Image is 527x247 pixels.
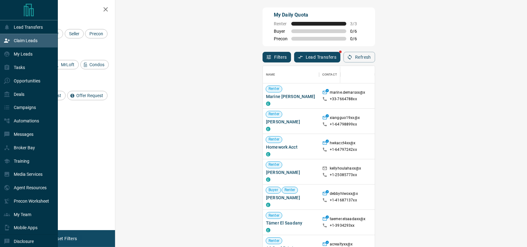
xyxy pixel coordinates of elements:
[65,29,84,38] div: Seller
[266,213,282,218] span: Renter
[266,169,316,175] span: [PERSON_NAME]
[266,187,281,193] span: Buyer
[266,66,275,83] div: Name
[330,223,355,228] p: +1- 3934293xx
[350,21,364,26] span: 3 / 3
[330,90,365,96] p: marine.demarsxx@x
[274,11,364,19] p: My Daily Quota
[330,115,360,122] p: xiangguo19xx@x
[266,144,316,150] span: Homework Acct
[330,96,357,102] p: +33- 7664788xx
[67,31,82,36] span: Seller
[322,66,337,83] div: Contact
[330,198,357,203] p: +1- 41687137xx
[266,119,316,125] span: [PERSON_NAME]
[74,93,105,98] span: Offer Request
[85,29,108,38] div: Precon
[52,60,79,69] div: MrLoft
[263,52,291,62] button: Filters
[330,122,357,127] p: +1- 64798899xx
[274,21,288,26] span: Renter
[87,62,107,67] span: Condos
[266,86,282,91] span: Renter
[266,93,316,100] span: Marine [PERSON_NAME]
[274,36,288,41] span: Precon
[274,29,288,34] span: Buyer
[330,147,357,152] p: +1- 64797242xx
[282,187,298,193] span: Renter
[266,203,270,207] div: condos.ca
[266,228,270,232] div: condos.ca
[330,172,357,178] p: +1- 25085773xx
[266,111,282,117] span: Renter
[266,101,270,106] div: condos.ca
[266,162,282,167] span: Renter
[266,220,316,226] span: Tämer El Saadany
[67,91,108,100] div: Offer Request
[20,6,109,14] h2: Filters
[330,191,358,198] p: debbyhlwoxx@x
[80,60,109,69] div: Condos
[266,137,282,142] span: Renter
[266,238,282,244] span: Renter
[350,29,364,34] span: 0 / 6
[330,166,361,172] p: kellyhoulahaxx@x
[294,52,341,62] button: Lead Transfers
[266,152,270,156] div: condos.ca
[59,62,77,67] span: MrLoft
[330,141,356,147] p: hwkacct4xx@x
[87,31,105,36] span: Precon
[344,52,375,62] button: Refresh
[48,233,81,244] button: Reset Filters
[263,66,319,83] div: Name
[266,195,316,201] span: [PERSON_NAME]
[330,216,365,223] p: taemer.elsaadaxx@x
[266,177,270,182] div: condos.ca
[350,36,364,41] span: 0 / 6
[266,127,270,131] div: condos.ca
